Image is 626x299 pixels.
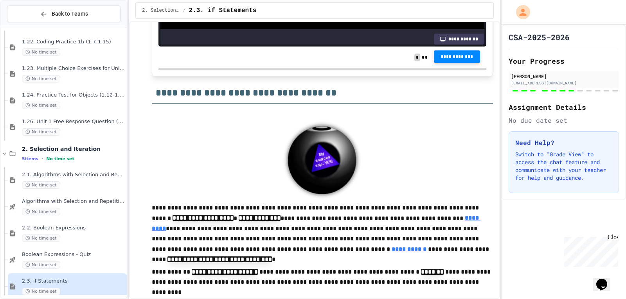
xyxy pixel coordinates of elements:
h2: Assignment Details [509,102,619,113]
div: Chat with us now!Close [3,3,54,50]
iframe: chat widget [561,234,618,267]
span: 1.26. Unit 1 Free Response Question (FRQ) Practice [22,118,125,125]
span: 2.1. Algorithms with Selection and Repetition [22,172,125,178]
div: My Account [508,3,532,21]
span: 1.23. Multiple Choice Exercises for Unit 1b (1.9-1.15) [22,65,125,72]
span: No time set [46,156,74,161]
span: Algorithms with Selection and Repetition - Topic 2.1 [22,198,125,205]
span: No time set [22,48,60,56]
span: 2. Selection and Iteration [22,145,125,152]
span: No time set [22,128,60,136]
span: 2. Selection and Iteration [142,7,180,14]
span: 2.2. Boolean Expressions [22,225,125,231]
iframe: chat widget [593,268,618,291]
span: No time set [22,208,60,215]
span: No time set [22,181,60,189]
button: Back to Teams [7,5,121,22]
span: No time set [22,102,60,109]
div: [EMAIL_ADDRESS][DOMAIN_NAME] [511,80,617,86]
span: Boolean Expressions - Quiz [22,251,125,258]
span: • [41,156,43,162]
span: 5 items [22,156,38,161]
span: 2.3. if Statements [22,278,125,285]
span: 2.3. if Statements [189,6,257,15]
div: [PERSON_NAME] [511,73,617,80]
span: No time set [22,288,60,295]
span: 1.24. Practice Test for Objects (1.12-1.14) [22,92,125,98]
div: No due date set [509,116,619,125]
h2: Your Progress [509,56,619,66]
p: Switch to "Grade View" to access the chat feature and communicate with your teacher for help and ... [515,150,612,182]
span: No time set [22,75,60,82]
h1: CSA-2025-2026 [509,32,570,43]
span: No time set [22,261,60,269]
span: / [183,7,185,14]
span: No time set [22,235,60,242]
span: Back to Teams [52,10,88,18]
h3: Need Help? [515,138,612,147]
span: 1.22. Coding Practice 1b (1.7-1.15) [22,39,125,45]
